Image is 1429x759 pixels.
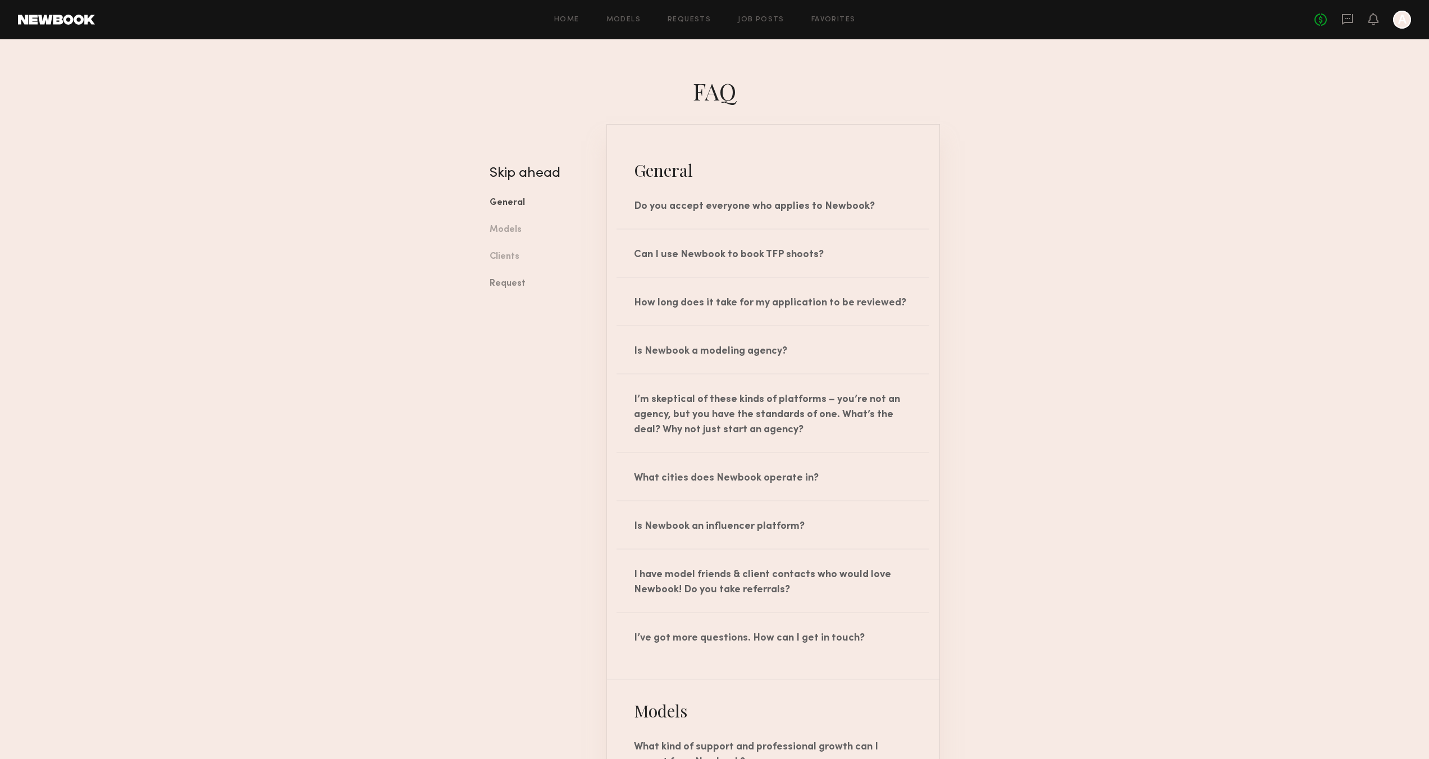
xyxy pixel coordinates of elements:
div: How long does it take for my application to be reviewed? [607,278,939,325]
div: I’ve got more questions. How can I get in touch? [607,613,939,660]
a: Job Posts [738,16,784,24]
a: General [490,190,590,217]
div: I’m skeptical of these kinds of platforms – you’re not an agency, but you have the standards of o... [607,374,939,452]
div: Can I use Newbook to book TFP shoots? [607,230,939,277]
a: Favorites [811,16,856,24]
h4: Models [607,699,939,722]
div: Is Newbook an influencer platform? [607,501,939,548]
div: What cities does Newbook operate in? [607,453,939,500]
a: Request [490,271,590,298]
div: Is Newbook a modeling agency? [607,326,939,373]
a: A [1393,11,1411,29]
h1: faq [481,76,948,106]
a: Clients [490,244,590,271]
div: Do you accept everyone who applies to Newbook? [607,181,939,228]
a: Models [490,217,590,244]
div: I have model friends & client contacts who would love Newbook! Do you take referrals? [607,550,939,612]
a: Home [554,16,579,24]
h4: General [607,159,939,181]
a: Requests [668,16,711,24]
h4: Skip ahead [490,167,590,180]
a: Models [606,16,641,24]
